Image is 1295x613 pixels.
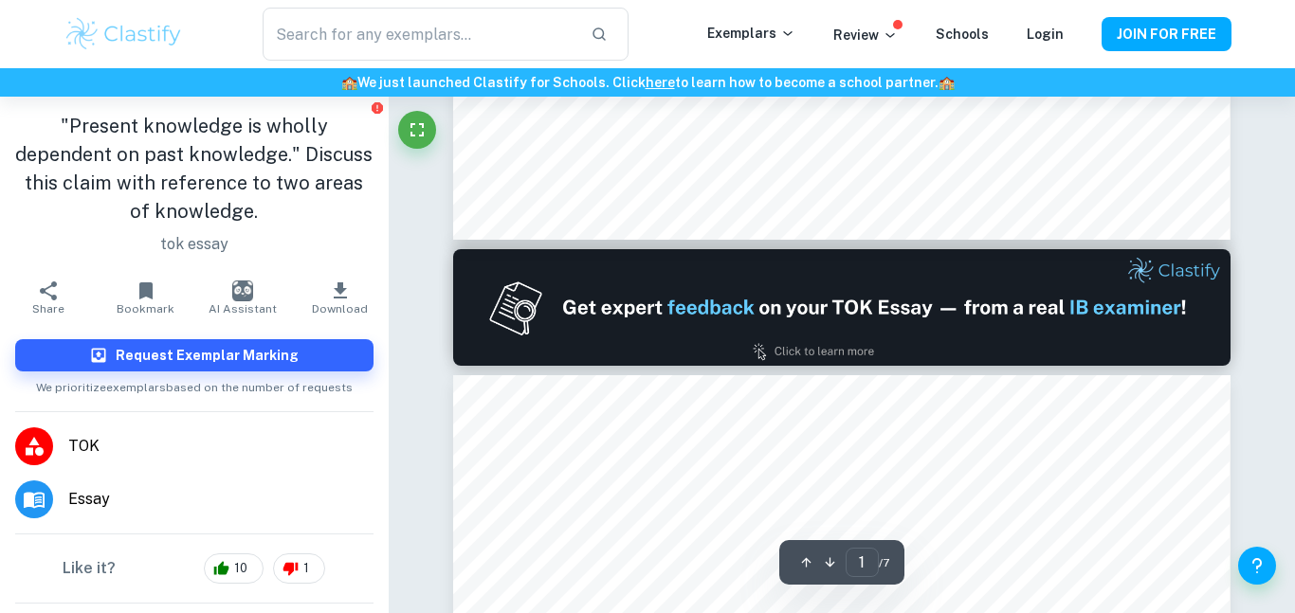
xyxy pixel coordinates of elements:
[204,553,264,584] div: 10
[341,75,357,90] span: 🏫
[1102,17,1231,51] button: JOIN FOR FREE
[232,280,253,301] img: AI Assistant
[15,112,374,225] h1: "Present knowledge is wholly dependent on past knowledge." Discuss this claim with reference to t...
[371,100,385,115] button: Report issue
[936,27,989,42] a: Schools
[833,25,898,45] p: Review
[453,249,1231,366] img: Ad
[68,488,374,511] span: Essay
[707,23,795,44] p: Exemplars
[1027,27,1064,42] a: Login
[68,435,374,458] span: TOK
[293,559,319,578] span: 1
[64,15,184,53] img: Clastify logo
[398,111,436,149] button: Fullscreen
[879,554,889,571] span: / 7
[263,8,575,61] input: Search for any exemplars...
[209,302,277,316] span: AI Assistant
[63,557,116,580] h6: Like it?
[32,302,64,316] span: Share
[224,559,258,578] span: 10
[4,72,1291,93] h6: We just launched Clastify for Schools. Click to learn how to become a school partner.
[273,553,325,584] div: 1
[36,371,353,396] span: We prioritize exemplars based on the number of requests
[291,271,388,324] button: Download
[939,75,955,90] span: 🏫
[194,271,291,324] button: AI Assistant
[15,233,374,256] p: tok essay
[97,271,193,324] button: Bookmark
[117,302,174,316] span: Bookmark
[312,302,368,316] span: Download
[116,345,299,366] h6: Request Exemplar Marking
[15,339,374,371] button: Request Exemplar Marking
[646,75,675,90] a: here
[1238,547,1276,585] button: Help and Feedback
